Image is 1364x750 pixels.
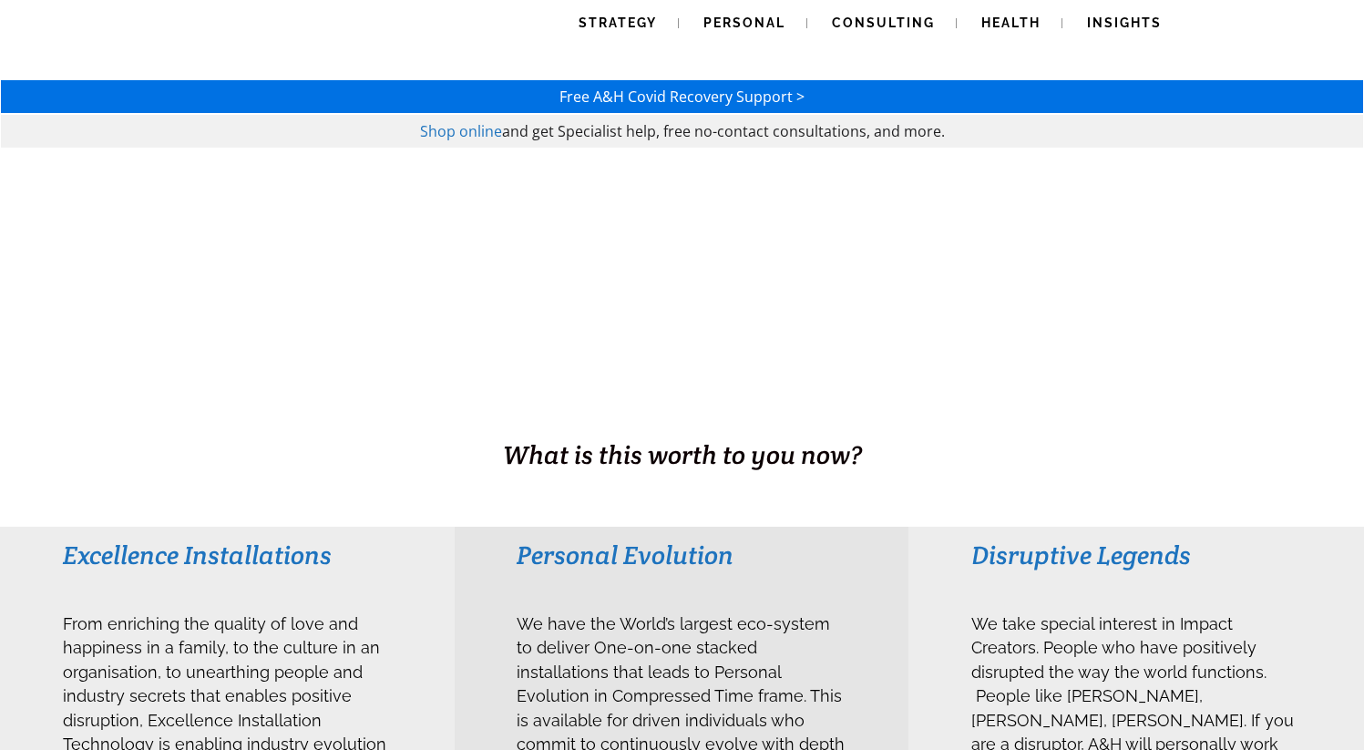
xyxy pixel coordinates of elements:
h3: Personal Evolution [517,539,846,571]
h3: Disruptive Legends [971,539,1300,571]
span: Personal [703,15,785,30]
span: Consulting [832,15,935,30]
span: Health [981,15,1041,30]
span: Strategy [579,15,657,30]
h3: Excellence Installations [63,539,392,571]
span: What is this worth to you now? [503,438,862,471]
a: Free A&H Covid Recovery Support > [559,87,805,107]
span: and get Specialist help, free no-contact consultations, and more. [502,121,945,141]
span: Insights [1087,15,1162,30]
h1: BUSINESS. HEALTH. Family. Legacy [2,398,1362,437]
a: Shop online [420,121,502,141]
